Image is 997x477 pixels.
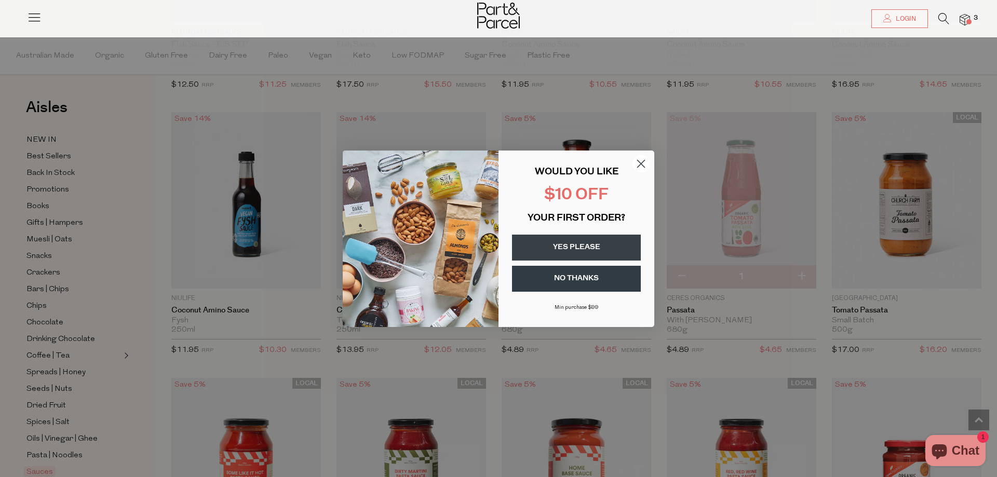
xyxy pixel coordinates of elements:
[512,235,641,261] button: YES PLEASE
[477,3,520,29] img: Part&Parcel
[343,151,498,327] img: 43fba0fb-7538-40bc-babb-ffb1a4d097bc.jpeg
[871,9,928,28] a: Login
[960,14,970,25] a: 3
[544,187,609,203] span: $10 OFF
[632,155,650,173] button: Close dialog
[555,305,599,310] span: Min purchase $99
[535,168,618,177] span: WOULD YOU LIKE
[512,266,641,292] button: NO THANKS
[893,15,916,23] span: Login
[922,435,989,469] inbox-online-store-chat: Shopify online store chat
[528,214,625,223] span: YOUR FIRST ORDER?
[971,13,980,23] span: 3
